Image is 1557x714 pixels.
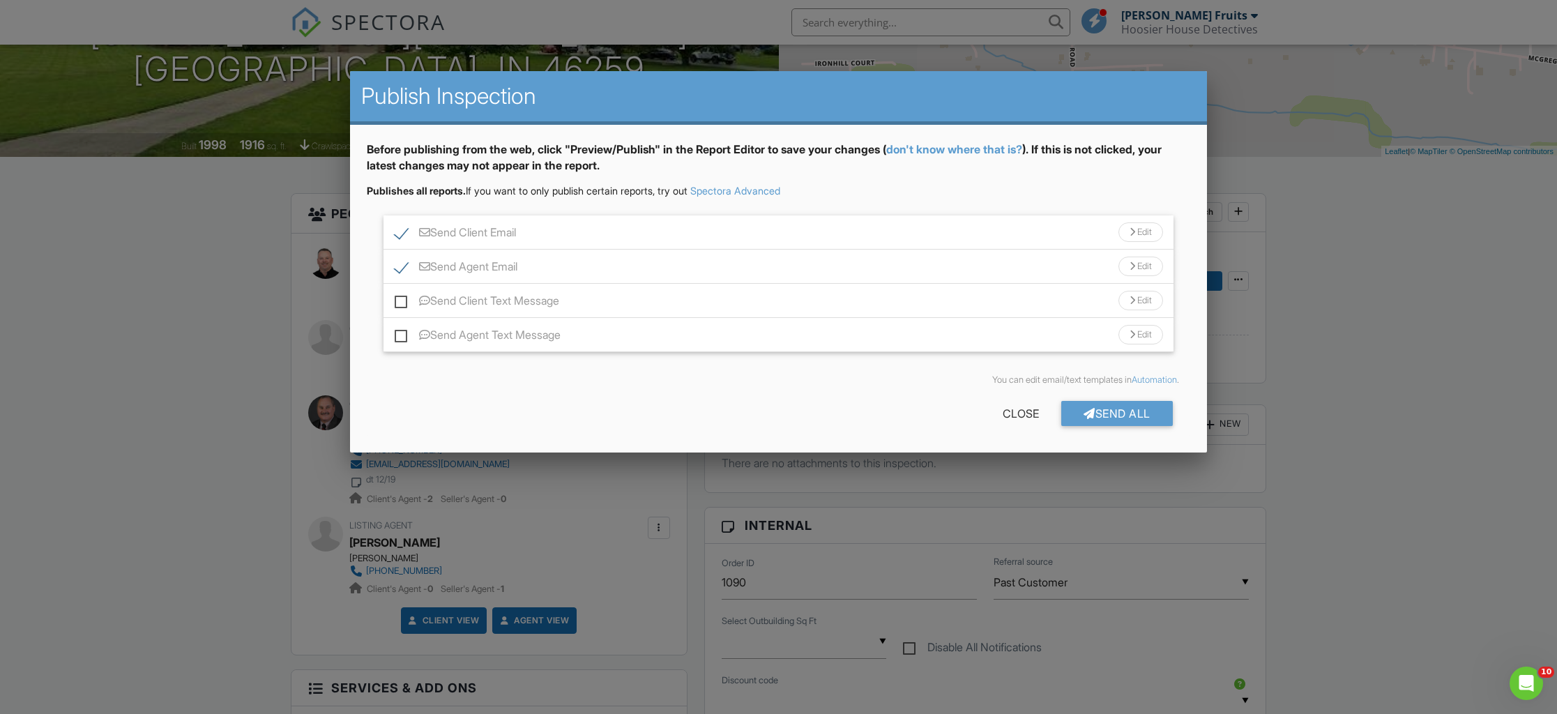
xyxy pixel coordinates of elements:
[980,401,1061,426] div: Close
[378,374,1178,386] div: You can edit email/text templates in .
[395,328,561,346] label: Send Agent Text Message
[1061,401,1173,426] div: Send All
[1132,374,1177,385] a: Automation
[367,185,466,197] strong: Publishes all reports.
[1118,222,1163,242] div: Edit
[1538,667,1554,678] span: 10
[361,82,1195,110] h2: Publish Inspection
[367,185,688,197] span: If you want to only publish certain reports, try out
[395,294,559,312] label: Send Client Text Message
[1510,667,1543,700] iframe: Intercom live chat
[690,185,780,197] a: Spectora Advanced
[395,260,517,278] label: Send Agent Email
[1118,291,1163,310] div: Edit
[367,142,1190,184] div: Before publishing from the web, click "Preview/Publish" in the Report Editor to save your changes...
[395,226,516,243] label: Send Client Email
[1118,257,1163,276] div: Edit
[1118,325,1163,344] div: Edit
[886,142,1022,156] a: don't know where that is?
